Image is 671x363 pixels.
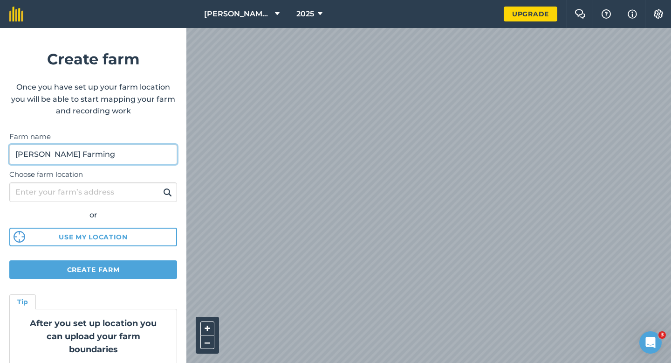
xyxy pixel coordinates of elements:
input: Farm name [9,145,177,164]
button: + [200,321,214,335]
img: svg%3e [14,231,25,243]
span: [PERSON_NAME] & Sons [204,8,271,20]
span: 3 [658,331,666,339]
input: Enter your farm’s address [9,182,177,202]
label: Farm name [9,131,177,142]
a: Upgrade [504,7,557,21]
h4: Tip [17,297,28,307]
label: Choose farm location [9,169,177,180]
p: Once you have set up your farm location you will be able to start mapping your farm and recording... [9,81,177,117]
img: fieldmargin Logo [9,7,23,21]
iframe: Intercom live chat [639,331,662,354]
span: 2025 [296,8,314,20]
div: or [9,209,177,221]
img: A cog icon [653,9,664,19]
button: Create farm [9,260,177,279]
img: A question mark icon [601,9,612,19]
img: svg+xml;base64,PHN2ZyB4bWxucz0iaHR0cDovL3d3dy53My5vcmcvMjAwMC9zdmciIHdpZHRoPSIxOSIgaGVpZ2h0PSIyNC... [163,187,172,198]
img: Two speech bubbles overlapping with the left bubble in the forefront [575,9,586,19]
img: svg+xml;base64,PHN2ZyB4bWxucz0iaHR0cDovL3d3dy53My5vcmcvMjAwMC9zdmciIHdpZHRoPSIxNyIgaGVpZ2h0PSIxNy... [628,8,637,20]
h1: Create farm [9,47,177,71]
strong: After you set up location you can upload your farm boundaries [30,318,157,355]
button: Use my location [9,228,177,246]
button: – [200,335,214,349]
